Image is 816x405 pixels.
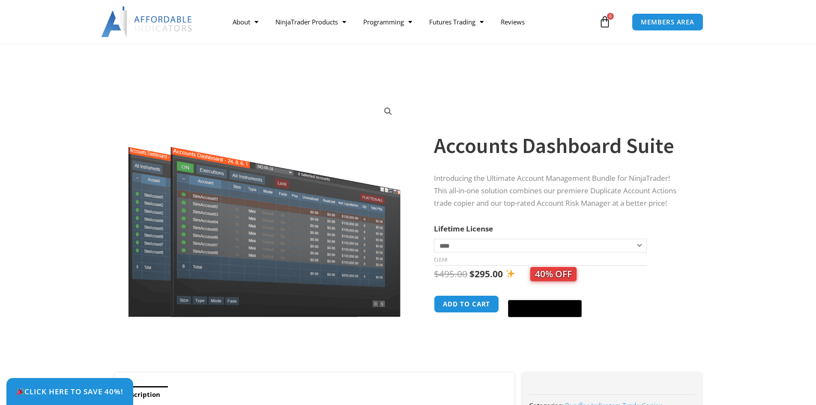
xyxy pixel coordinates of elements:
span: $ [469,268,475,280]
nav: Menu [224,12,597,32]
a: About [224,12,267,32]
a: View full-screen image gallery [380,104,396,119]
label: Lifetime License [434,224,493,234]
iframe: Secure express checkout frame [506,294,583,295]
bdi: 295.00 [469,268,503,280]
a: Reviews [492,12,533,32]
a: 🎉Click Here to save 40%! [6,378,133,405]
button: Buy with GPay [508,300,582,317]
a: Futures Trading [421,12,492,32]
img: LogoAI | Affordable Indicators – NinjaTrader [101,6,193,37]
button: Add to cart [434,295,499,313]
span: 0 [607,13,614,20]
h1: Accounts Dashboard Suite [434,131,684,161]
img: Screenshot 2024-08-26 155710eeeee [127,97,402,317]
a: MEMBERS AREA [632,13,703,31]
span: Click Here to save 40%! [16,388,123,395]
img: 🎉 [17,388,24,395]
span: $ [434,268,439,280]
span: 40% OFF [530,267,577,281]
img: ✨ [506,269,515,278]
p: Introducing the Ultimate Account Management Bundle for NinjaTrader! This all-in-one solution comb... [434,172,684,210]
bdi: 495.00 [434,268,467,280]
a: Clear options [434,257,447,263]
span: MEMBERS AREA [641,19,694,25]
a: Programming [355,12,421,32]
a: NinjaTrader Products [267,12,355,32]
a: 0 [586,9,624,34]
